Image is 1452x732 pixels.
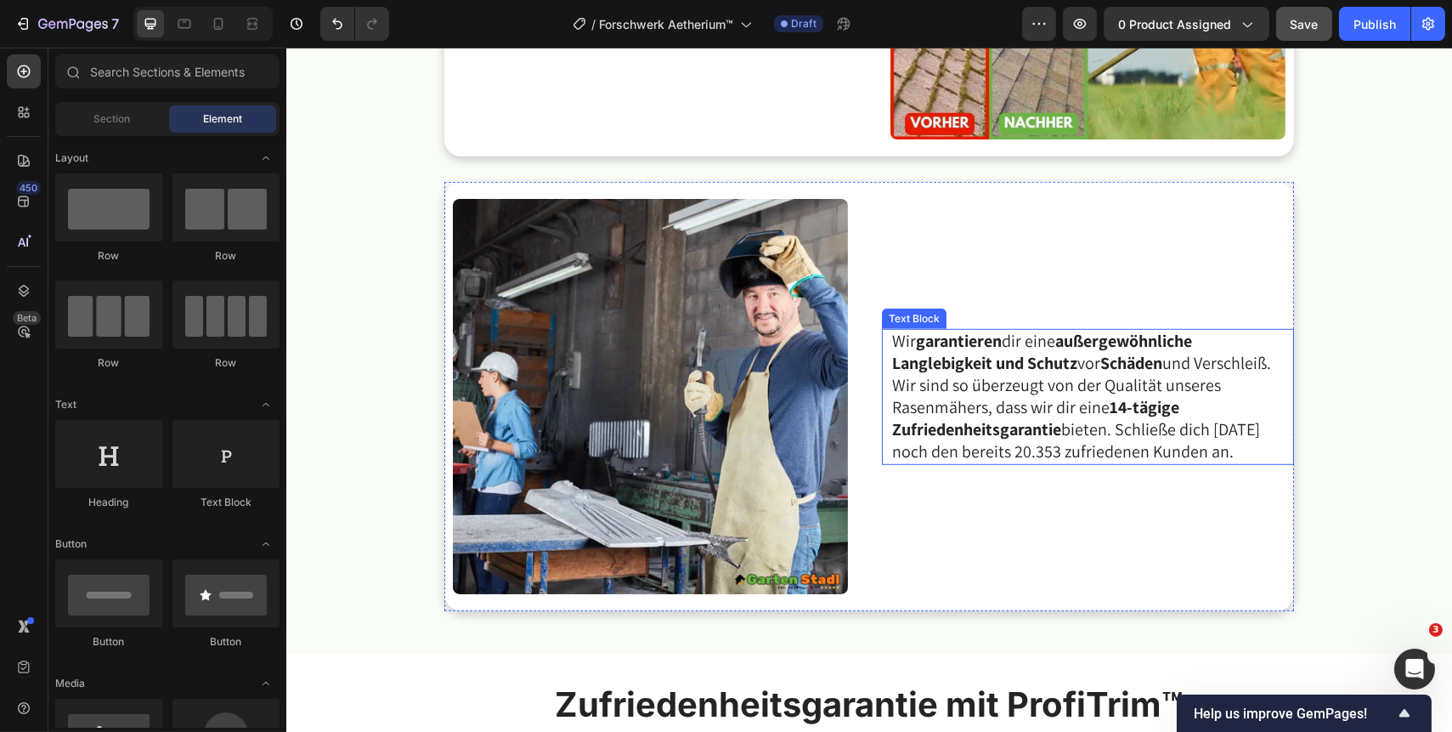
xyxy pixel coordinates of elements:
span: Section [94,111,131,127]
div: Button [55,634,162,650]
iframe: Intercom live chat [1394,649,1435,689]
button: 0 product assigned [1104,7,1269,41]
strong: garantieren [630,282,715,304]
span: Media [55,676,85,691]
p: 7 [111,14,119,34]
div: Publish [1353,15,1396,33]
input: Search Sections & Elements [55,54,280,88]
div: Row [172,248,280,264]
div: Row [55,248,162,264]
div: 450 [16,181,41,195]
div: Text Block [599,264,657,279]
div: Heading [55,495,162,510]
span: Text [55,397,76,412]
span: Element [203,111,242,127]
button: Show survey - Help us improve GemPages! [1194,703,1415,723]
div: Row [55,355,162,371]
span: / [591,15,596,33]
iframe: Design area [286,48,1452,732]
div: Text Block [172,495,280,510]
span: Layout [55,150,88,166]
span: Forschwerk Aetherium™ [599,15,733,33]
span: 0 product assigned [1118,15,1231,33]
button: Save [1276,7,1332,41]
span: Toggle open [252,670,280,697]
div: Beta [13,311,41,325]
strong: Schäden [814,304,876,326]
span: Toggle open [252,531,280,558]
div: Button [172,634,280,650]
button: 7 [7,7,127,41]
div: Row [172,355,280,371]
button: Publish [1339,7,1410,41]
span: Help us improve GemPages! [1194,706,1394,722]
span: 3 [1429,623,1443,637]
span: Toggle open [252,145,280,172]
span: Button [55,536,87,552]
div: Undo/Redo [320,7,389,41]
span: Draft [791,16,816,31]
span: Wir dir eine vor und Verschleiß. Wir sind so überzeugt von der Qualität unseres Rasenmähers, dass... [606,282,985,415]
strong: außergewöhnliche Langlebigkeit und Schutz [606,282,906,326]
strong: 14-tägige Zufriedenheitsgarantie [606,349,893,393]
span: Toggle open [252,391,280,418]
span: Save [1291,17,1319,31]
strong: Zufriedenheitsgarantie mit ProfiTrim™ [268,636,897,678]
